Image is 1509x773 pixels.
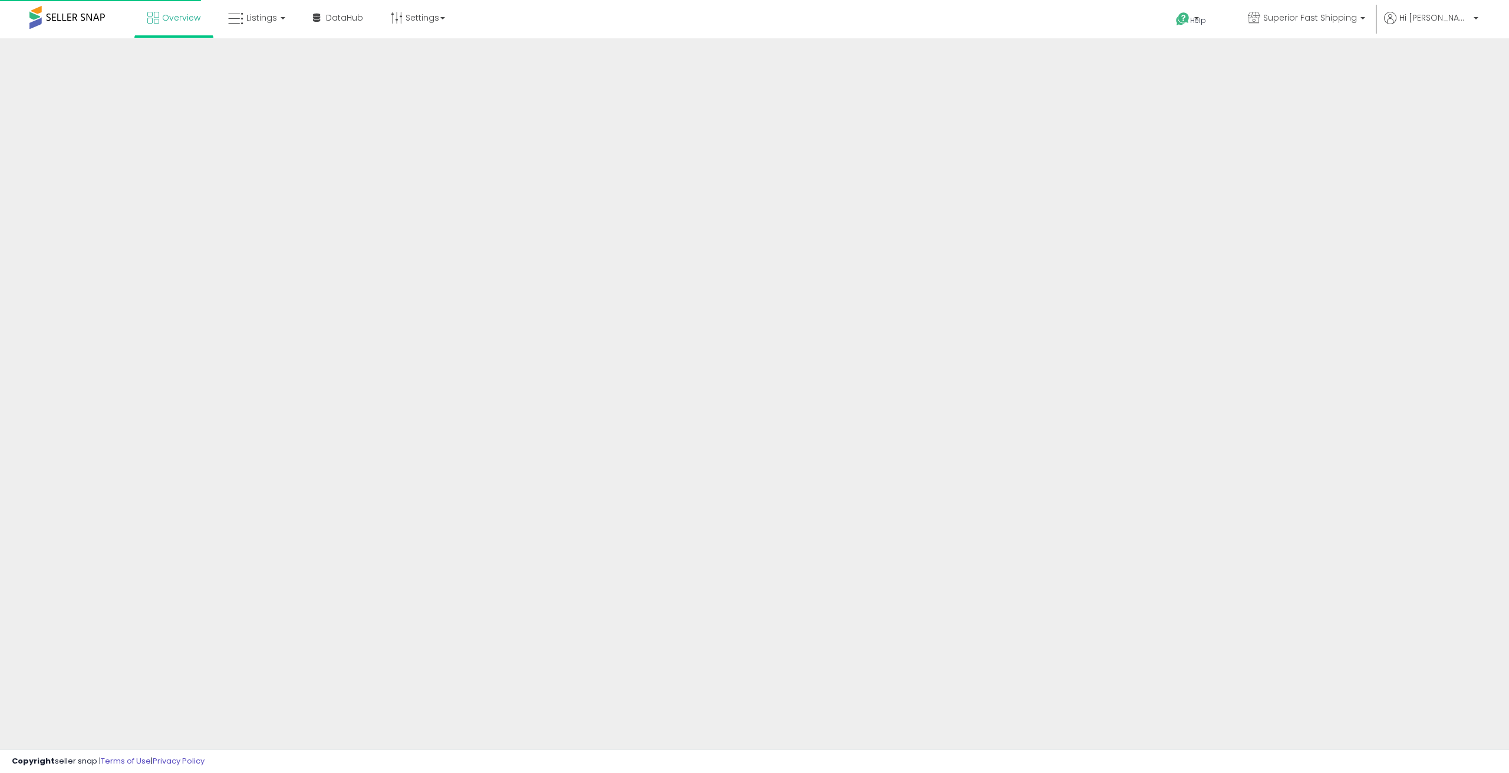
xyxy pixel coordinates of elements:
[1190,15,1206,25] span: Help
[1263,12,1357,24] span: Superior Fast Shipping
[1384,12,1478,38] a: Hi [PERSON_NAME]
[1175,12,1190,27] i: Get Help
[1167,3,1229,38] a: Help
[246,12,277,24] span: Listings
[162,12,200,24] span: Overview
[1399,12,1470,24] span: Hi [PERSON_NAME]
[326,12,363,24] span: DataHub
